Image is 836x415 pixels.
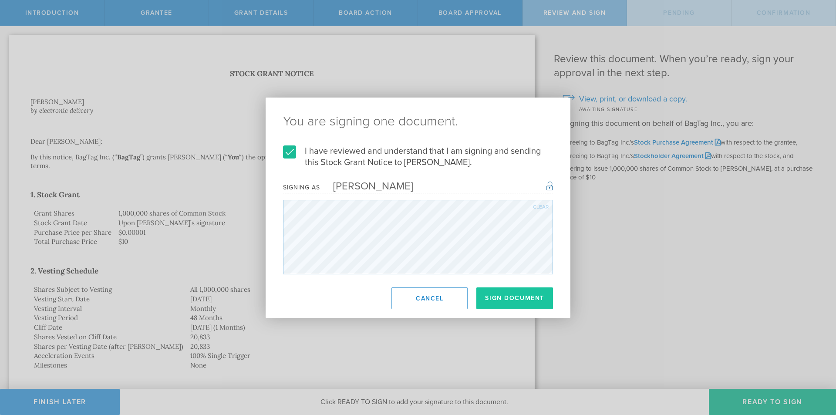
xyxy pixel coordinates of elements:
[283,184,320,191] div: Signing as
[391,287,468,309] button: Cancel
[283,145,553,168] label: I have reviewed and understand that I am signing and sending this Stock Grant Notice to [PERSON_N...
[320,180,413,192] div: [PERSON_NAME]
[476,287,553,309] button: Sign Document
[283,115,553,128] ng-pluralize: You are signing one document.
[792,347,836,389] iframe: Chat Widget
